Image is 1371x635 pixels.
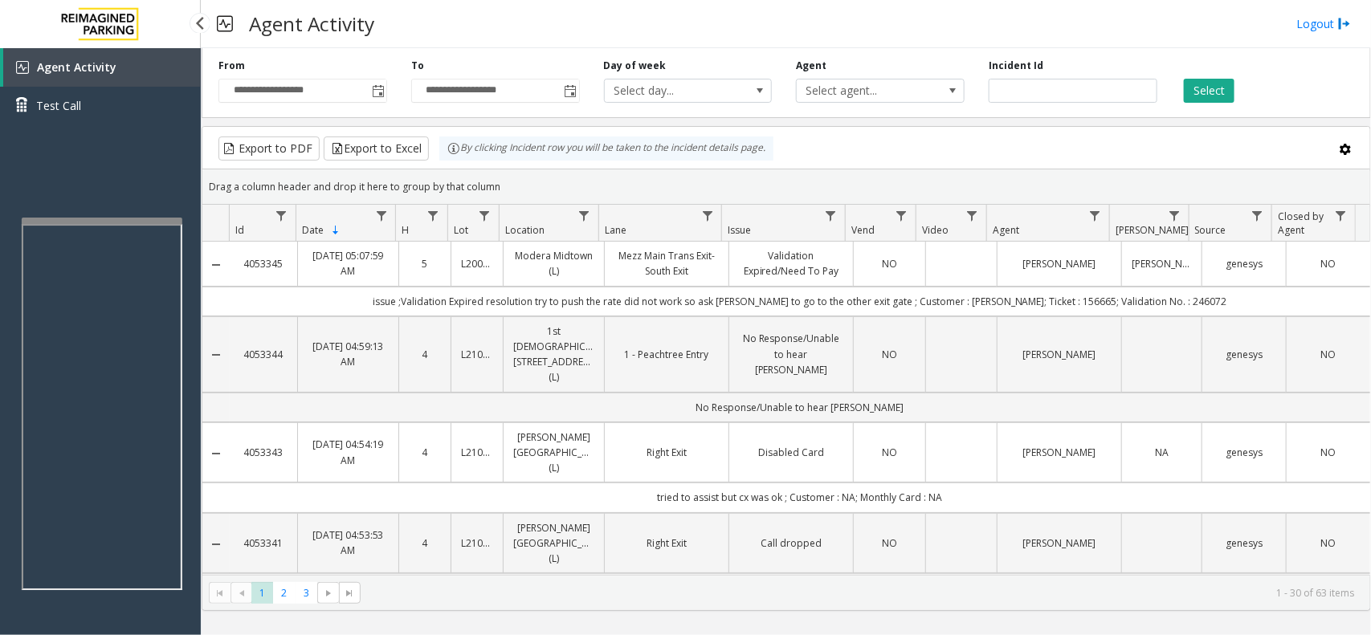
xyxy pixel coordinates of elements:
[561,79,579,102] span: Toggle popup
[820,205,842,226] a: Issue Filter Menu
[513,520,594,567] a: [PERSON_NAME][GEOGRAPHIC_DATA] (L)
[273,582,295,604] span: Page 2
[739,248,843,279] a: Validation Expired/Need To Pay
[202,205,1370,575] div: Data table
[230,482,1370,512] td: tried to assist but cx was ok ; Customer : NA; Monthly Card : NA
[604,59,667,73] label: Day of week
[851,223,875,237] span: Vend
[796,59,826,73] label: Agent
[339,582,361,604] span: Go to the last page
[308,527,389,558] a: [DATE] 04:53:53 AM
[317,582,339,604] span: Go to the next page
[1296,15,1351,32] a: Logout
[36,97,81,114] span: Test Call
[605,223,626,237] span: Lane
[218,59,245,73] label: From
[218,136,320,161] button: Export to PDF
[614,347,719,362] a: 1 - Peachtree Entry
[1330,205,1352,226] a: Closed by Agent Filter Menu
[251,582,273,604] span: Page 1
[411,59,424,73] label: To
[513,429,594,476] a: [PERSON_NAME][GEOGRAPHIC_DATA] (L)
[989,59,1043,73] label: Incident Id
[239,535,288,551] a: 4053341
[461,256,493,271] a: L20000500
[409,256,441,271] a: 5
[230,287,1370,316] td: issue ;Validation Expired resolution try to push the rate did not work so ask [PERSON_NAME] to go...
[239,256,288,271] a: 4053345
[202,258,230,271] a: Collapse Details
[614,248,719,279] a: Mezz Main Trans Exit- South Exit
[241,4,382,43] h3: Agent Activity
[16,61,29,74] img: 'icon'
[922,223,949,237] span: Video
[573,205,595,226] a: Location Filter Menu
[461,535,493,551] a: L21093100
[614,445,719,460] a: Right Exit
[1116,223,1189,237] span: [PERSON_NAME]
[369,79,386,102] span: Toggle popup
[1132,445,1192,460] a: NA
[447,142,460,155] img: infoIcon.svg
[329,224,342,237] span: Sortable
[797,79,930,102] span: Select agent...
[239,347,288,362] a: 4053344
[202,173,1370,201] div: Drag a column header and drop it here to group by that column
[696,205,718,226] a: Lane Filter Menu
[1320,536,1336,550] span: NO
[370,586,1354,600] kendo-pager-info: 1 - 30 of 63 items
[474,205,496,226] a: Lot Filter Menu
[739,331,843,377] a: No Response/Unable to hear [PERSON_NAME]
[454,223,468,237] span: Lot
[461,347,493,362] a: L21078200
[202,538,230,551] a: Collapse Details
[324,136,429,161] button: Export to Excel
[308,248,389,279] a: [DATE] 05:07:59 AM
[1007,347,1112,362] a: [PERSON_NAME]
[882,257,897,271] span: NO
[409,445,441,460] a: 4
[217,4,233,43] img: pageIcon
[1320,446,1336,459] span: NO
[605,79,738,102] span: Select day...
[1132,256,1192,271] a: [PERSON_NAME]
[739,535,843,551] a: Call dropped
[230,573,1370,603] td: Call dropped
[202,348,230,361] a: Collapse Details
[235,223,244,237] span: Id
[1296,347,1361,362] a: NO
[863,445,915,460] a: NO
[37,59,116,75] span: Agent Activity
[993,223,1019,237] span: Agent
[230,393,1370,422] td: No Response/Unable to hear [PERSON_NAME]
[505,223,545,237] span: Location
[1338,15,1351,32] img: logout
[1296,445,1361,460] a: NO
[3,48,201,87] a: Agent Activity
[891,205,912,226] a: Vend Filter Menu
[439,136,773,161] div: By clicking Incident row you will be taken to the incident details page.
[728,223,752,237] span: Issue
[1212,535,1276,551] a: genesys
[1212,347,1276,362] a: genesys
[296,582,317,604] span: Page 3
[409,347,441,362] a: 4
[302,223,324,237] span: Date
[1195,223,1226,237] span: Source
[1007,256,1112,271] a: [PERSON_NAME]
[322,587,335,600] span: Go to the next page
[1212,256,1276,271] a: genesys
[1247,205,1268,226] a: Source Filter Menu
[1164,205,1185,226] a: Parker Filter Menu
[1320,257,1336,271] span: NO
[308,339,389,369] a: [DATE] 04:59:13 AM
[1320,348,1336,361] span: NO
[1084,205,1106,226] a: Agent Filter Menu
[202,447,230,460] a: Collapse Details
[882,446,897,459] span: NO
[343,587,356,600] span: Go to the last page
[370,205,392,226] a: Date Filter Menu
[863,535,915,551] a: NO
[882,348,897,361] span: NO
[961,205,983,226] a: Video Filter Menu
